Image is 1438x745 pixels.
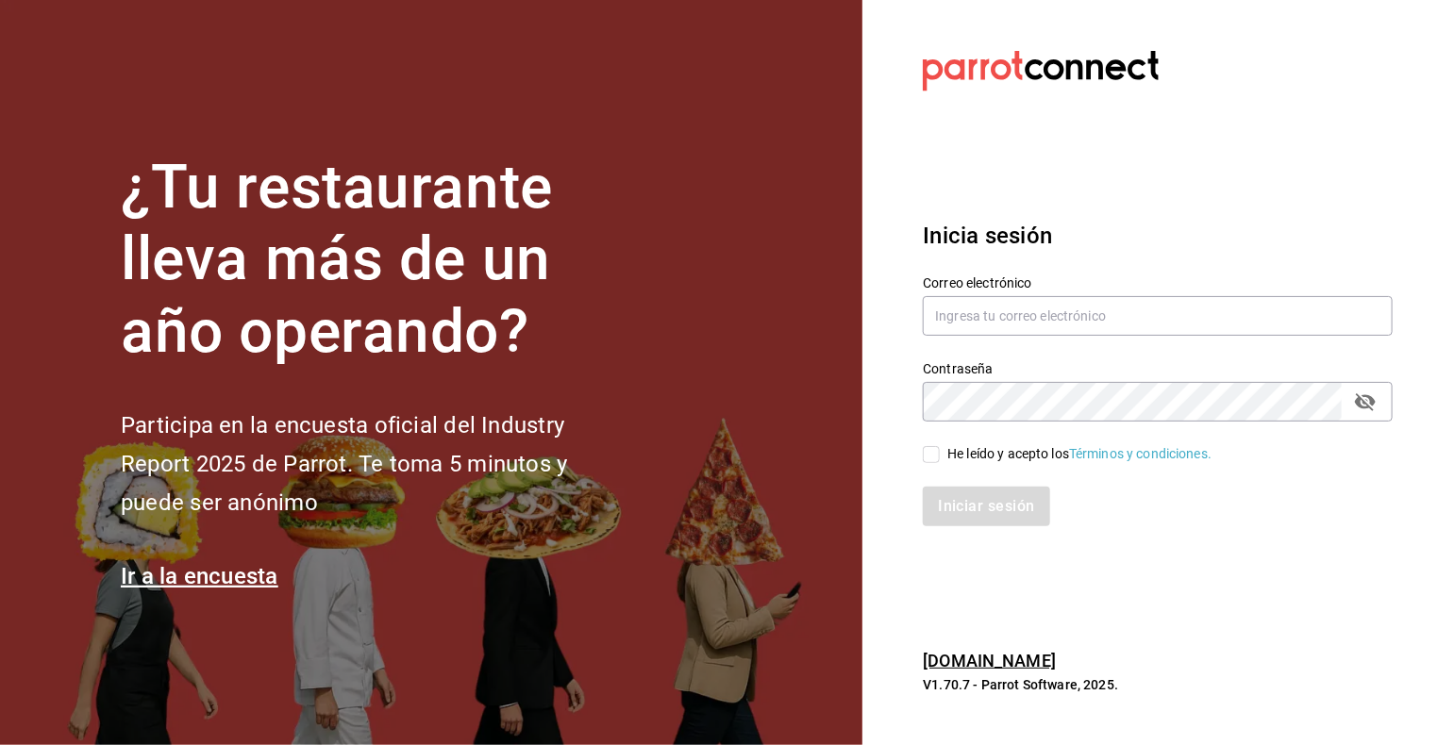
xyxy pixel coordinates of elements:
div: He leído y acepto los [947,444,1212,464]
label: Correo electrónico [923,276,1393,290]
input: Ingresa tu correo electrónico [923,296,1393,336]
a: [DOMAIN_NAME] [923,651,1056,670]
button: passwordField [1349,386,1381,418]
a: Ir a la encuesta [121,563,278,589]
a: Términos y condiciones. [1069,446,1212,461]
h1: ¿Tu restaurante lleva más de un año operando? [121,152,630,369]
h3: Inicia sesión [923,219,1393,253]
h2: Participa en la encuesta oficial del Industry Report 2025 de Parrot. Te toma 5 minutos y puede se... [121,406,630,521]
label: Contraseña [923,362,1393,375]
p: V1.70.7 - Parrot Software, 2025. [923,675,1393,694]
